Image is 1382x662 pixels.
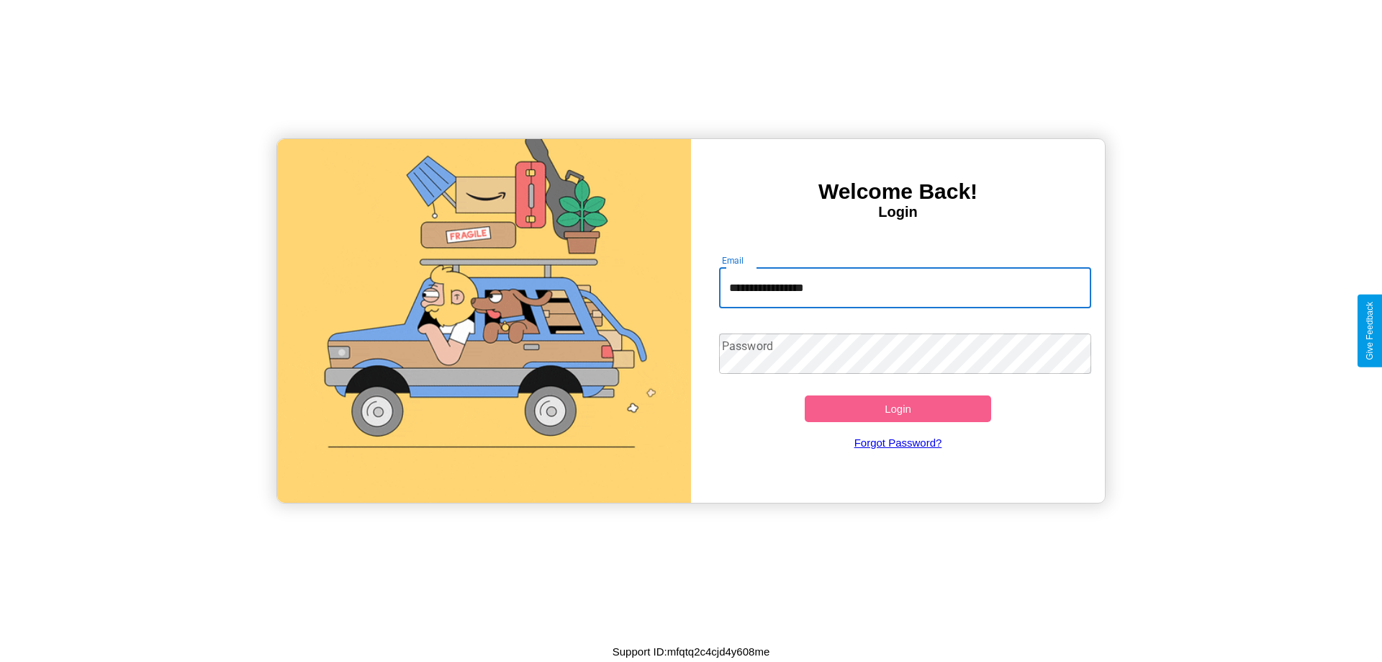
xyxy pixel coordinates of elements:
[613,642,769,661] p: Support ID: mfqtq2c4cjd4y608me
[277,139,691,503] img: gif
[712,422,1085,463] a: Forgot Password?
[805,395,991,422] button: Login
[722,254,744,267] label: Email
[691,204,1105,220] h4: Login
[691,179,1105,204] h3: Welcome Back!
[1365,302,1375,360] div: Give Feedback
